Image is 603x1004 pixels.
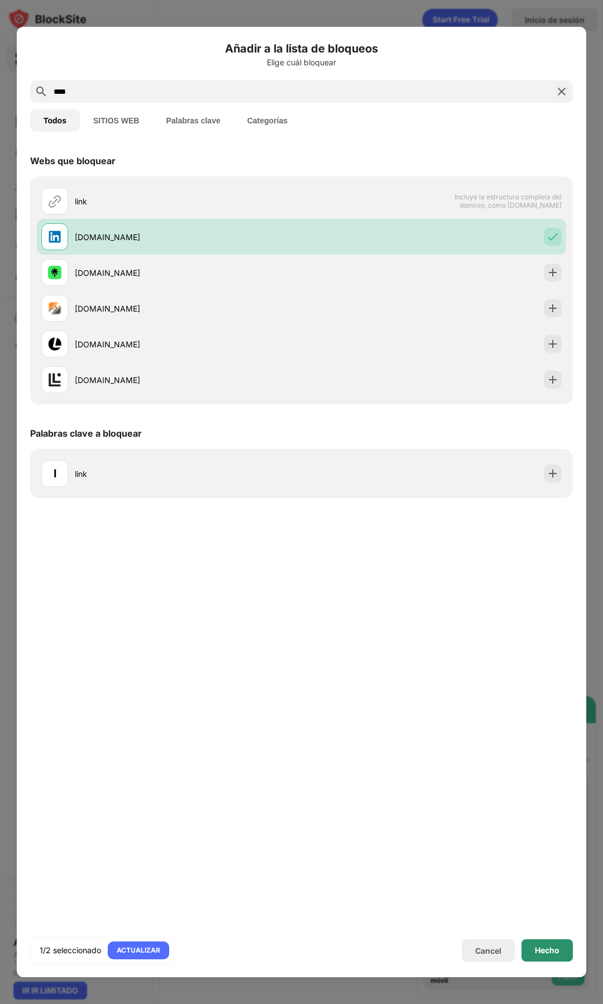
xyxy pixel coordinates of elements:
[152,109,233,132] button: Palabras clave
[30,40,573,57] h6: Añadir a la lista de bloqueos
[30,155,116,166] div: Webs que bloquear
[48,337,61,351] img: favicons
[475,946,501,955] div: Cancel
[75,303,301,314] div: [DOMAIN_NAME]
[75,231,301,243] div: [DOMAIN_NAME]
[75,195,301,207] div: link
[54,465,56,482] div: l
[30,428,142,439] div: Palabras clave a bloquear
[117,945,160,956] div: ACTUALIZAR
[40,945,101,956] div: 1/2 seleccionado
[75,267,301,279] div: [DOMAIN_NAME]
[75,338,301,350] div: [DOMAIN_NAME]
[48,230,61,243] img: favicons
[30,109,80,132] button: Todos
[75,374,301,386] div: [DOMAIN_NAME]
[35,85,48,98] img: search.svg
[447,193,562,209] span: Incluye la estructura completa del dominio, como [DOMAIN_NAME]
[30,58,573,67] div: Elige cuál bloquear
[48,266,61,279] img: favicons
[48,194,61,208] img: url.svg
[234,109,301,132] button: Categorías
[48,373,61,386] img: favicons
[48,302,61,315] img: favicons
[80,109,152,132] button: SITIOS WEB
[75,468,301,480] div: link
[555,85,568,98] img: search-close
[535,946,559,955] div: Hecho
